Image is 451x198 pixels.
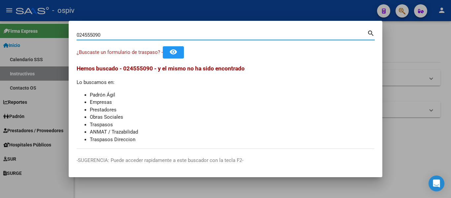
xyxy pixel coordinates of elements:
[429,176,444,191] div: Open Intercom Messenger
[77,64,374,143] div: Lo buscamos en:
[77,157,374,164] p: -SUGERENCIA: Puede acceder rapidamente a este buscador con la tecla F2-
[169,48,177,56] mat-icon: remove_red_eye
[90,113,374,121] li: Obras Sociales
[90,136,374,143] li: Traspasos Direccion
[90,106,374,114] li: Prestadores
[367,29,375,37] mat-icon: search
[90,91,374,99] li: Padrón Ágil
[90,99,374,106] li: Empresas
[90,128,374,136] li: ANMAT / Trazabilidad
[90,121,374,129] li: Traspasos
[77,49,163,55] span: ¿Buscaste un formulario de traspaso? -
[77,65,245,72] span: Hemos buscado - 024555090 - y el mismo no ha sido encontrado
